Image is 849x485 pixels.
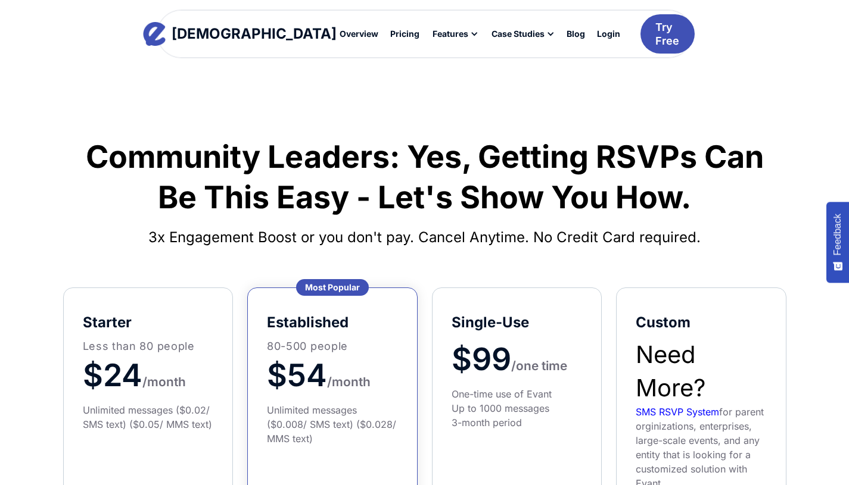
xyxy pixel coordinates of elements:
a: Try Free [640,14,695,54]
span: month [332,374,371,389]
div: Blog [567,30,585,38]
h1: Community Leaders: Yes, Getting RSVPs Can Be This Easy - Let's Show You How. [63,137,786,217]
div: Case Studies [484,24,561,44]
div: Unlimited messages ($0.02/ SMS text) ($0.05/ MMS text) [83,403,214,431]
span: /one time [511,358,567,373]
a: Blog [561,24,591,44]
div: Case Studies [492,30,545,38]
span: /month [142,374,186,389]
span: Feedback [832,214,843,255]
a: SMS RSVP System [636,406,719,418]
a: home [154,22,325,46]
span: $54 [267,356,327,394]
h5: established [267,313,398,332]
div: Features [433,30,468,38]
div: Overview [340,30,378,38]
div: Unlimited messages ($0.008/ SMS text) ($0.028/ MMS text) [267,403,398,446]
p: 80-500 people [267,338,398,354]
h5: Custom [636,313,767,332]
div: Features [425,24,484,44]
a: Login [591,24,626,44]
h4: 3x Engagement Boost or you don't pay. Cancel Anytime. No Credit Card required. [63,223,786,252]
div: [DEMOGRAPHIC_DATA] [172,27,337,41]
div: Most Popular [296,279,369,296]
span: $99 [452,340,511,378]
div: Pricing [390,30,419,38]
a: Pricing [384,24,425,44]
div: Login [597,30,620,38]
p: Less than 80 people [83,338,214,354]
button: Feedback - Show survey [826,202,849,283]
a: Overview [334,24,384,44]
div: Try Free [655,20,679,48]
div: One-time use of Evant Up to 1000 messages 3-month period [452,387,583,430]
a: month [332,356,371,394]
h2: Need More? [636,338,767,405]
span: $24 [83,356,142,394]
span: / [327,374,332,389]
h5: Single-Use [452,313,583,332]
h5: starter [83,313,214,332]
